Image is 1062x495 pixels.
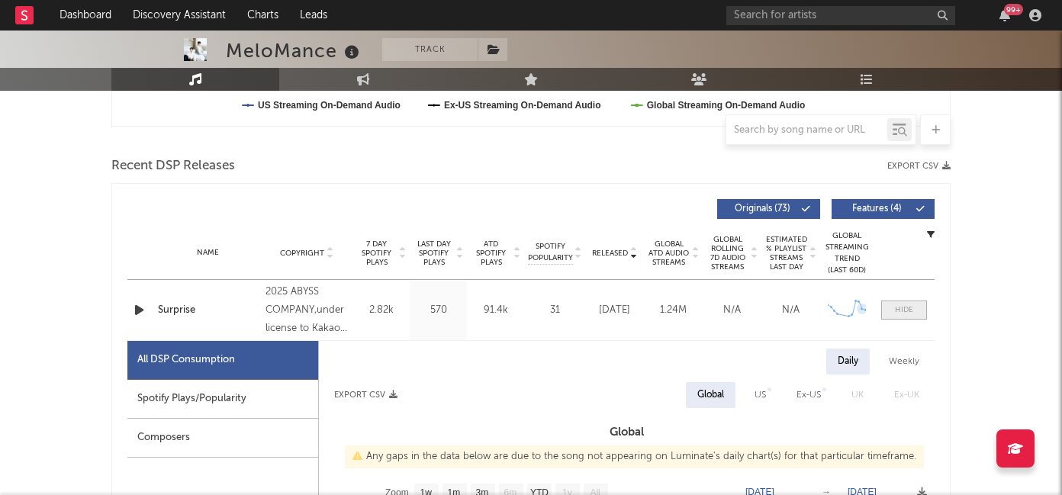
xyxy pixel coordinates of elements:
[842,204,912,214] span: Features ( 4 )
[706,303,758,318] div: N/A
[887,162,951,171] button: Export CSV
[226,38,363,63] div: MeloMance
[444,100,601,111] text: Ex-US Streaming On-Demand Audio
[592,249,628,258] span: Released
[528,241,573,264] span: Spotify Popularity
[356,239,397,267] span: 7 Day Spotify Plays
[111,157,235,175] span: Recent DSP Releases
[471,239,511,267] span: ATD Spotify Plays
[137,351,235,369] div: All DSP Consumption
[826,349,870,374] div: Daily
[832,199,935,219] button: Features(4)
[528,303,581,318] div: 31
[356,303,406,318] div: 2.82k
[258,100,401,111] text: US Streaming On-Demand Audio
[265,283,349,338] div: 2025 ABYSS COMPANY,under license to Kakao Entertainment
[877,349,931,374] div: Weekly
[127,380,318,419] div: Spotify Plays/Popularity
[280,249,324,258] span: Copyright
[127,341,318,380] div: All DSP Consumption
[414,239,454,267] span: Last Day Spotify Plays
[765,235,807,272] span: Estimated % Playlist Streams Last Day
[158,247,258,259] div: Name
[319,423,935,442] h3: Global
[796,386,821,404] div: Ex-US
[697,386,724,404] div: Global
[717,199,820,219] button: Originals(73)
[471,303,520,318] div: 91.4k
[334,391,397,400] button: Export CSV
[999,9,1010,21] button: 99+
[589,303,640,318] div: [DATE]
[824,230,870,276] div: Global Streaming Trend (Last 60D)
[647,100,806,111] text: Global Streaming On-Demand Audio
[755,386,766,404] div: US
[706,235,748,272] span: Global Rolling 7D Audio Streams
[345,445,924,468] div: Any gaps in the data below are due to the song not appearing on Luminate's daily chart(s) for tha...
[158,303,258,318] a: Surprise
[648,239,690,267] span: Global ATD Audio Streams
[726,6,955,25] input: Search for artists
[1004,4,1023,15] div: 99 +
[382,38,478,61] button: Track
[726,124,887,137] input: Search by song name or URL
[127,419,318,458] div: Composers
[765,303,816,318] div: N/A
[414,303,463,318] div: 570
[648,303,699,318] div: 1.24M
[727,204,797,214] span: Originals ( 73 )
